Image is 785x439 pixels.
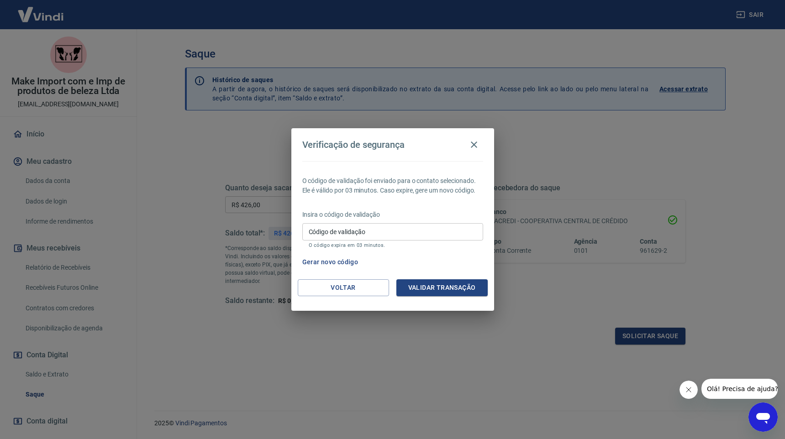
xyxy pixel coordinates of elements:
iframe: Mensagem da empresa [701,379,778,399]
button: Gerar novo código [299,254,362,271]
iframe: Botão para abrir a janela de mensagens [748,402,778,432]
button: Voltar [298,279,389,296]
iframe: Fechar mensagem [680,381,698,399]
button: Validar transação [396,279,488,296]
p: O código expira em 03 minutos. [309,242,477,248]
span: Olá! Precisa de ajuda? [5,6,77,14]
h4: Verificação de segurança [302,139,405,150]
p: O código de validação foi enviado para o contato selecionado. Ele é válido por 03 minutos. Caso e... [302,176,483,195]
p: Insira o código de validação [302,210,483,219]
